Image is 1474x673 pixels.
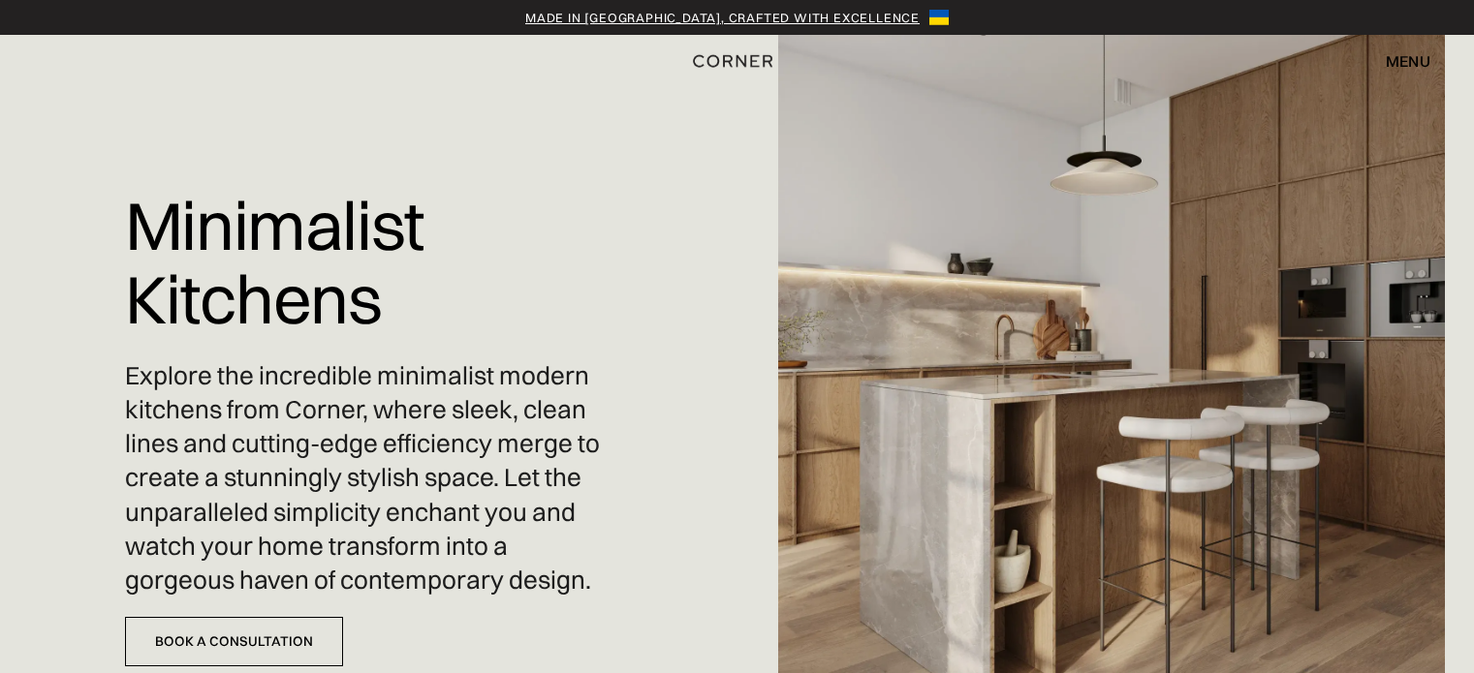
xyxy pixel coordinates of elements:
[525,8,920,27] a: Made in [GEOGRAPHIC_DATA], crafted with excellence
[1366,45,1430,77] div: menu
[125,359,601,597] p: Explore the incredible minimalist modern kitchens from Corner, where sleek, clean lines and cutti...
[1386,53,1430,69] div: menu
[686,48,787,74] a: home
[125,174,601,350] h1: Minimalist Kitchens
[125,617,343,666] a: Book a Consultation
